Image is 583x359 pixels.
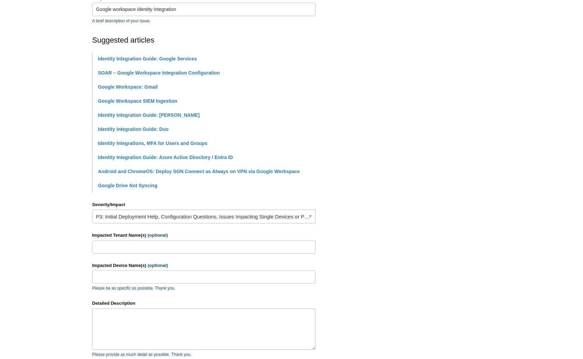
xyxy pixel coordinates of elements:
[92,262,316,269] label: Impacted Device Name(s)
[98,126,168,132] a: Identity Integration Guide: Duo
[98,155,233,160] a: Identity Integration Guide: Azure Active Directory / Entra ID
[98,183,157,188] a: Google Drive Not Syncing
[92,210,316,223] a: P3: Initial Deployment Help, Configuration Questions, Issues Impacting Single Devices or Past Out...
[98,70,220,76] a: SOAR – Google Workspace Integration Configuration
[92,285,316,291] p: Please be as specific as possible. Thank you.
[92,351,316,358] p: Please provide as much detail as possible. Thank you.
[92,232,316,239] label: Impacted Tenant Name(s)
[98,84,158,90] a: Google Workspace: Gmail
[98,98,177,104] a: Google Workspace SIEM Ingestion
[98,169,300,174] a: Android and ChromeOS: Deploy SGN Connect as Always on VPN via Google Workspace
[147,233,168,238] span: (optional)
[98,56,197,61] a: Identity Integration Guide: Google Services
[92,18,316,24] p: A brief description of your issue.
[148,263,168,268] span: (optional)
[92,34,316,46] h2: Suggested articles
[92,201,316,208] label: Severity/Impact
[98,112,200,118] a: Identity Integration Guide: [PERSON_NAME]
[92,300,316,307] label: Detailed Description
[98,141,207,146] a: Identity Integrations, MFA for Users and Groups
